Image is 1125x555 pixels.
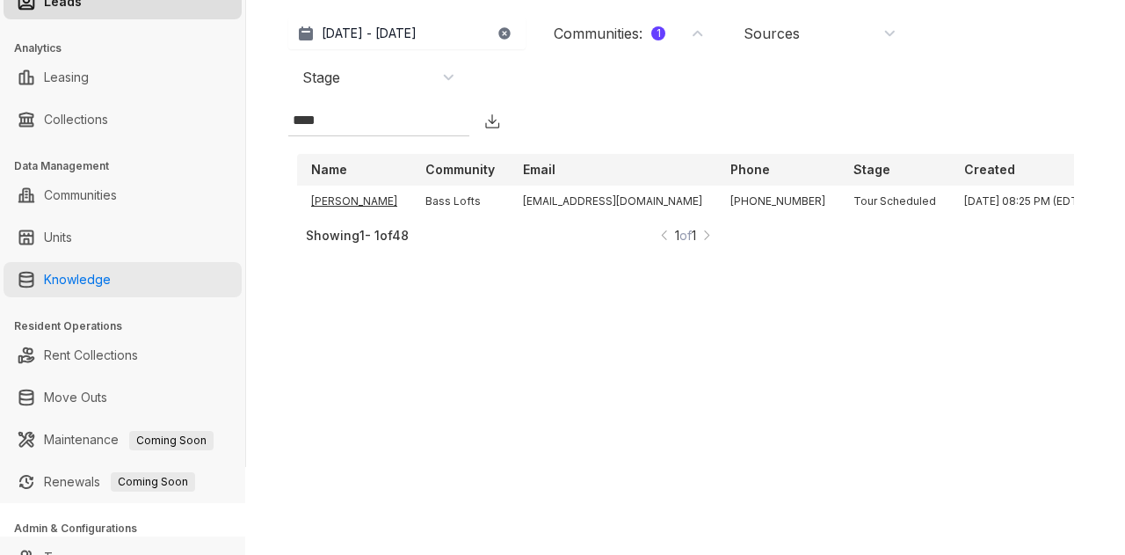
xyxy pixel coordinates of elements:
[297,186,411,217] td: [PERSON_NAME]
[700,226,713,245] img: RightArrowIcon
[509,186,716,217] td: [EMAIL_ADDRESS][DOMAIN_NAME]
[554,24,665,43] div: Communities :
[44,220,72,255] a: Units
[730,161,770,179] p: Phone
[288,18,526,49] button: [DATE] - [DATE]
[44,338,138,373] a: Rent Collections
[4,464,242,500] li: Renewals
[4,178,242,213] li: Communities
[44,262,111,297] a: Knowledge
[4,102,242,137] li: Collections
[44,178,117,213] a: Communities
[14,521,245,537] h3: Admin & Configurations
[311,161,347,179] p: Name
[839,186,950,217] td: Tour Scheduled
[4,60,242,95] li: Leasing
[483,113,501,130] img: Download
[302,68,340,87] div: Stage
[716,186,839,217] td: [PHONE_NUMBER]
[129,431,214,450] span: Coming Soon
[651,26,665,40] div: 1
[4,338,242,373] li: Rent Collections
[950,186,1096,217] td: [DATE] 08:25 PM (EDT)
[4,380,242,415] li: Move Outs
[658,226,671,245] img: LeftArrowIcon
[853,161,890,179] p: Stage
[44,102,108,137] a: Collections
[450,113,465,128] img: SearchIcon
[4,220,242,255] li: Units
[44,60,89,95] a: Leasing
[44,464,195,500] a: RenewalsComing Soon
[14,40,245,56] h3: Analytics
[4,262,242,297] li: Knowledge
[14,158,245,174] h3: Data Management
[744,24,800,43] div: Sources
[111,472,195,492] span: Coming Soon
[44,380,107,415] a: Move Outs
[964,161,1015,179] p: Created
[675,226,696,245] span: 1 1
[523,161,555,179] p: Email
[306,228,658,243] div: Showing 1 - 1 of 48
[411,186,509,217] td: Bass Lofts
[322,25,417,42] p: [DATE] - [DATE]
[14,318,245,334] h3: Resident Operations
[425,161,495,179] p: Community
[4,422,242,457] li: Maintenance
[679,228,692,243] span: of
